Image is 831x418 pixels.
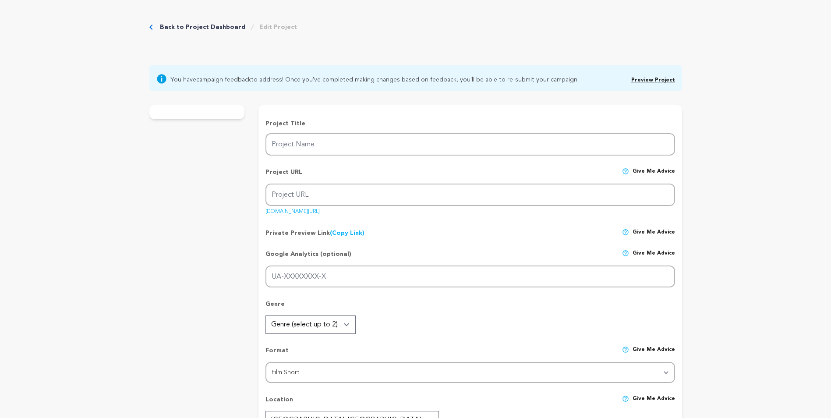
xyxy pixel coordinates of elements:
span: You have to address! Once you've completed making changes based on feedback, you'll be able to re... [170,74,579,84]
a: [DOMAIN_NAME][URL] [265,205,320,214]
p: Format [265,346,289,362]
a: (Copy Link) [330,230,364,236]
input: Project URL [265,184,675,206]
a: Edit Project [259,23,297,32]
div: Breadcrumb [149,23,297,32]
img: help-circle.svg [622,250,629,257]
span: Give me advice [633,250,675,266]
span: Give me advice [633,395,675,411]
p: Project URL [265,168,302,184]
span: Give me advice [633,229,675,237]
span: Give me advice [633,346,675,362]
p: Genre [265,300,675,315]
span: Give me advice [633,168,675,184]
img: help-circle.svg [622,229,629,236]
input: UA-XXXXXXXX-X [265,266,675,288]
p: Project Title [265,119,675,128]
img: help-circle.svg [622,168,629,175]
img: help-circle.svg [622,395,629,402]
img: help-circle.svg [622,346,629,353]
p: Location [265,395,293,411]
a: Preview Project [631,78,675,83]
p: Private Preview Link [265,229,364,237]
p: Google Analytics (optional) [265,250,351,266]
a: Back to Project Dashboard [160,23,245,32]
input: Project Name [265,133,675,156]
a: campaign feedback [196,77,251,83]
